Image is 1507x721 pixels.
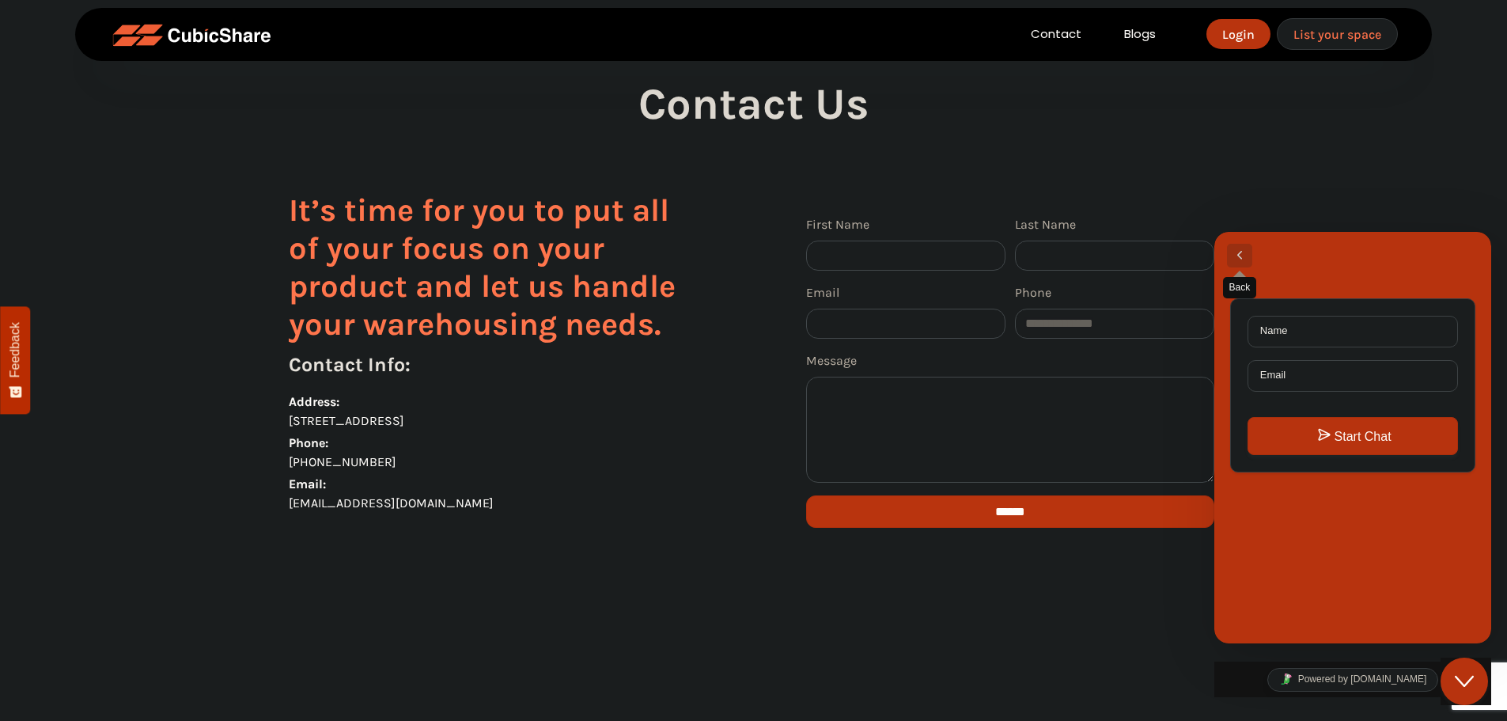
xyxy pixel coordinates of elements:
[806,215,869,234] label: First Name
[1206,19,1270,49] a: Login
[289,476,326,491] b: Email:
[289,435,396,469] a: Phone: [PHONE_NUMBER]
[1015,215,1076,234] label: Last Name
[289,192,706,343] h1: It’s time for you to put all of your focus on your product and let us handle your warehousing needs.
[241,79,1267,130] h2: Contact Us
[1214,232,1491,643] iframe: chat widget
[1214,662,1491,697] iframe: chat widget
[1103,25,1177,44] a: Blogs
[1009,25,1103,44] a: Contact
[806,351,857,370] label: Message
[1277,18,1398,50] a: List your space
[1015,283,1051,302] label: Phone
[8,322,22,378] span: Feedback
[289,394,339,409] b: Address:
[289,476,494,510] a: Email: [EMAIL_ADDRESS][DOMAIN_NAME]
[289,435,328,450] b: Phone:
[289,394,404,428] a: Address:[STREET_ADDRESS]
[289,350,706,380] p: Contact Info:
[1441,658,1491,705] iframe: chat widget
[806,283,839,302] label: Email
